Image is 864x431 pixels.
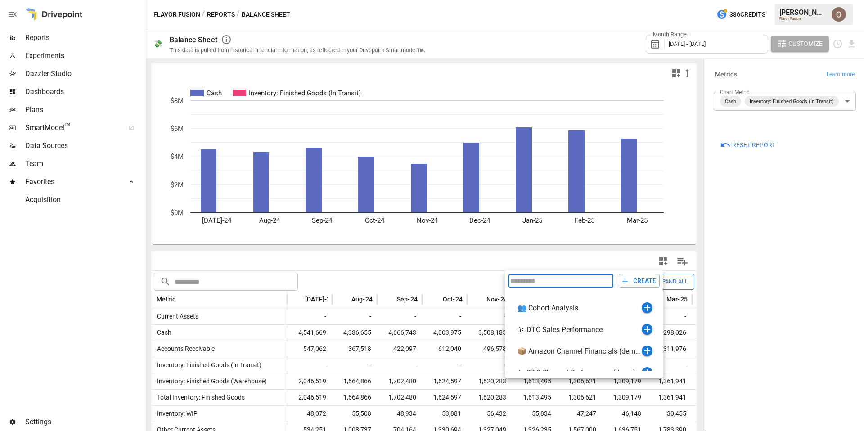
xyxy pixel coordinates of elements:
div: 👥 [516,304,528,312]
div: DTC Sales Performance [526,325,642,334]
div: 🛍 [516,368,526,377]
div: 🛍 [516,325,526,334]
button: CREATE [619,274,660,288]
div: Cohort Analysis [528,304,642,312]
div: 📦 [516,347,528,355]
div: DTC Channel Performance (demo) [526,368,642,377]
div: Amazon Channel Financials (demo) [528,347,642,355]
